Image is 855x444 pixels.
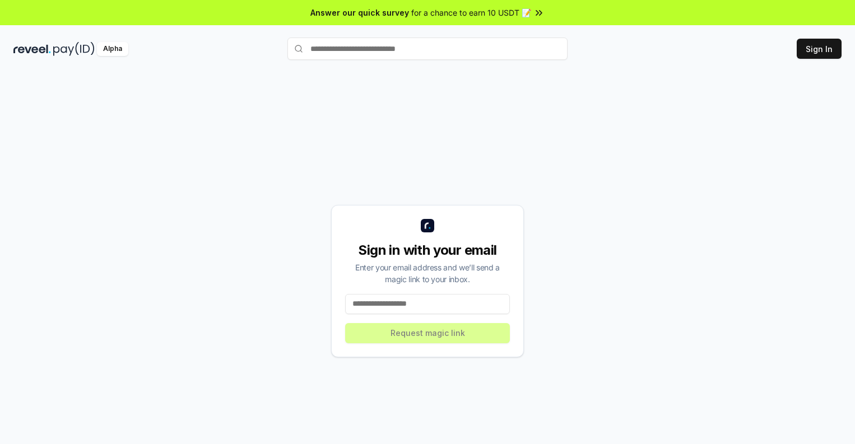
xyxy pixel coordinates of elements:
[53,42,95,56] img: pay_id
[411,7,531,18] span: for a chance to earn 10 USDT 📝
[421,219,434,232] img: logo_small
[97,42,128,56] div: Alpha
[13,42,51,56] img: reveel_dark
[310,7,409,18] span: Answer our quick survey
[345,261,510,285] div: Enter your email address and we’ll send a magic link to your inbox.
[797,39,842,59] button: Sign In
[345,241,510,259] div: Sign in with your email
